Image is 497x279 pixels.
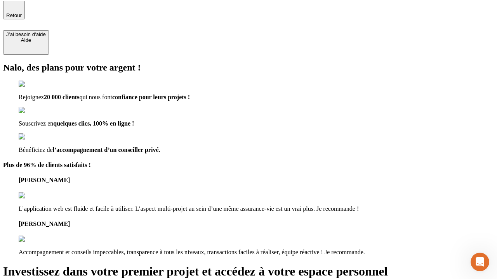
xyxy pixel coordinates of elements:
[19,192,57,199] img: reviews stars
[3,162,494,169] h4: Plus de 96% de clients satisfaits !
[6,31,46,37] div: J’ai besoin d'aide
[3,30,49,55] button: J’ai besoin d'aideAide
[53,146,160,153] span: l’accompagnement d’un conseiller privé.
[19,146,53,153] span: Bénéficiez de
[19,120,53,127] span: Souscrivez en
[19,94,44,100] span: Rejoignez
[3,1,25,19] button: Retour
[53,120,134,127] span: quelques clics, 100% en ligne !
[19,220,494,227] h4: [PERSON_NAME]
[6,37,46,43] div: Aide
[3,62,494,73] h2: Nalo, des plans pour votre argent !
[19,249,494,256] p: Accompagnement et conseils impeccables, transparence à tous les niveaux, transactions faciles à r...
[471,253,489,271] iframe: Intercom live chat
[3,264,494,279] h1: Investissez dans votre premier projet et accédez à votre espace personnel
[19,81,52,88] img: checkmark
[19,177,494,184] h4: [PERSON_NAME]
[19,236,57,243] img: reviews stars
[6,12,22,18] span: Retour
[44,94,80,100] span: 20 000 clients
[19,107,52,114] img: checkmark
[79,94,112,100] span: qui nous font
[19,133,52,140] img: checkmark
[19,205,494,212] p: L’application web est fluide et facile à utiliser. L’aspect multi-projet au sein d’une même assur...
[112,94,190,100] span: confiance pour leurs projets !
